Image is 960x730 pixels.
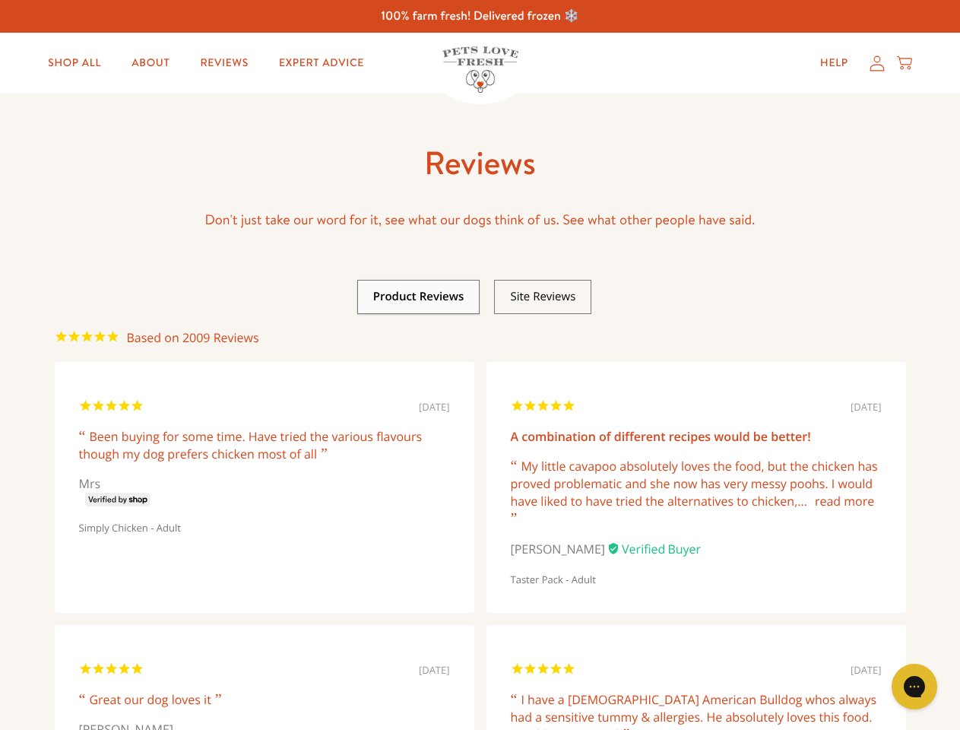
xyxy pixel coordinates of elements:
a: Reviews [188,48,260,78]
h1: Reviews [55,142,906,184]
div: Been buying for some time. Have tried the various flavours though my dog prefers chicken most of all [79,428,450,463]
div: Mrs [79,475,450,506]
div: Great our dog loves it [79,691,450,709]
div: [PERSON_NAME] [511,540,882,558]
a: About [119,48,182,78]
a: Taster Pack - Adult [511,573,596,586]
iframe: Gorgias live chat messenger [884,659,945,715]
a: Simply Chicken - Adult [79,521,181,535]
a: read more [815,493,874,509]
img: SVG verified by SHOP [79,493,151,506]
a: A combination of different recipes would be better! [511,428,811,445]
a: Shop All [36,48,113,78]
div: My little cavapoo absolutely loves the food, but the chicken has proved problematic and she now h... [511,458,882,528]
p: Don't just take our word for it, see what our dogs think of us. See what other people have said. [55,208,906,232]
span: 2009 [127,329,259,346]
a: Expert Advice [267,48,376,78]
img: Pets Love Fresh [442,46,518,93]
a: Help [808,48,860,78]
